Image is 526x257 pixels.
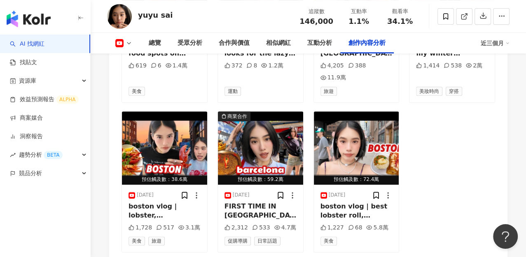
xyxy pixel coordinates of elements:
div: 預估觸及數：72.4萬 [314,174,399,185]
div: 1.2萬 [261,62,283,70]
img: post-image [218,111,303,185]
div: 619 [129,62,147,70]
button: 預估觸及數：38.6萬 [122,111,207,185]
img: logo [7,11,51,27]
img: KOL Avatar [107,4,132,29]
a: 效益預測報告ALPHA [10,95,79,104]
div: 1,227 [320,224,344,232]
div: 互動分析 [307,38,332,48]
span: 旅遊 [148,236,165,245]
div: 388 [348,62,366,70]
div: boston vlog | lobster, [GEOGRAPHIC_DATA], seaside town, cooking, whale watchinganother boston vlo... [129,202,201,220]
span: 旅遊 [320,87,337,96]
button: 預估觸及數：72.4萬 [314,111,399,185]
span: 146,000 [299,17,333,25]
a: 商案媒合 [10,114,43,122]
div: 5.8萬 [366,224,388,232]
div: 8 [246,62,257,70]
div: 相似網紅 [266,38,291,48]
div: 1,728 [129,224,152,232]
a: 洞察報告 [10,132,43,141]
div: FIRST TIME IN [GEOGRAPHIC_DATA]!🇪🇸 | best tapas, viral cheesecake, shopping | [GEOGRAPHIC_DATA] v... [224,202,297,220]
div: boston vlog | best lobster roll, harvard cafeteria, cooking, [GEOGRAPHIC_DATA], shoppingboston vl... [320,202,393,220]
span: 美食 [320,236,337,245]
div: 總覽 [149,38,161,48]
div: 合作與價值 [219,38,250,48]
div: 預估觸及數：59.2萬 [218,174,303,185]
img: post-image [122,111,207,185]
span: 運動 [224,87,241,96]
div: 商業合作 [227,112,247,120]
span: rise [10,152,16,158]
div: 4,205 [320,62,344,70]
div: 68 [348,224,362,232]
a: searchAI 找網紅 [10,40,44,48]
span: 日常話題 [254,236,281,245]
div: 追蹤數 [299,7,333,16]
div: 近三個月 [481,37,510,50]
div: 創作內容分析 [348,38,386,48]
div: 觀看率 [384,7,416,16]
div: 533 [252,224,270,232]
span: 競品分析 [19,164,42,183]
iframe: Help Scout Beacon - Open [493,224,518,249]
div: BETA [44,151,63,159]
div: 2萬 [466,62,482,70]
a: 找貼文 [10,58,37,67]
span: 美妝時尚 [416,87,442,96]
div: 2,312 [224,224,248,232]
div: 3.1萬 [178,224,200,232]
div: 預估觸及數：38.6萬 [122,174,207,185]
span: 促購導購 [224,236,251,245]
span: 穿搭 [446,87,462,96]
span: 1.1% [348,17,369,25]
button: 商業合作預估觸及數：59.2萬 [218,111,303,185]
div: 517 [156,224,174,232]
span: 資源庫 [19,72,36,90]
div: 1.4萬 [166,62,187,70]
span: 34.1% [387,17,413,25]
span: 美食 [129,236,145,245]
div: [DATE] [233,192,250,199]
div: yuyu sai [138,10,173,20]
span: 趨勢分析 [19,146,63,164]
div: 互動率 [343,7,374,16]
div: 11.9萬 [320,74,346,82]
img: post-image [314,111,399,185]
span: 美食 [129,87,145,96]
div: 1,414 [416,62,440,70]
div: 6 [151,62,161,70]
div: [DATE] [137,192,154,199]
div: 受眾分析 [178,38,202,48]
div: 4.7萬 [274,224,296,232]
div: [DATE] [329,192,346,199]
div: 372 [224,62,243,70]
div: 538 [444,62,462,70]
